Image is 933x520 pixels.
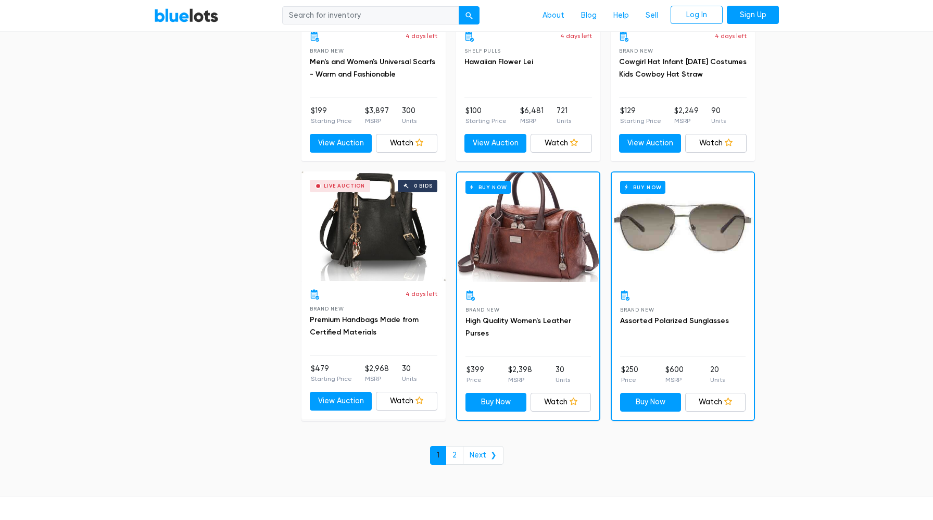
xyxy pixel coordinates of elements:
[301,171,446,281] a: Live Auction 0 bids
[464,57,533,66] a: Hawaiian Flower Lei
[310,306,344,312] span: Brand New
[311,363,352,384] li: $479
[414,183,433,189] div: 0 bids
[671,6,723,24] a: Log In
[311,374,352,383] p: Starting Price
[665,364,684,385] li: $600
[620,116,661,126] p: Starting Price
[557,116,571,126] p: Units
[466,364,484,385] li: $399
[508,375,532,385] p: MSRP
[620,393,681,412] a: Buy Now
[406,289,437,299] p: 4 days left
[365,116,389,126] p: MSRP
[464,48,501,54] span: Shelf Pulls
[674,105,699,126] li: $2,249
[710,364,725,385] li: 20
[376,392,438,411] a: Watch
[715,31,747,41] p: 4 days left
[674,116,699,126] p: MSRP
[310,48,344,54] span: Brand New
[406,31,437,41] p: 4 days left
[556,375,570,385] p: Units
[402,374,417,383] p: Units
[365,363,389,384] li: $2,968
[465,116,507,126] p: Starting Price
[463,446,503,465] a: Next ❯
[621,375,638,385] p: Price
[310,57,435,79] a: Men's and Women's Universal Scarfs - Warm and Fashionable
[430,446,446,465] a: 1
[465,105,507,126] li: $100
[465,307,499,313] span: Brand New
[534,6,573,26] a: About
[605,6,637,26] a: Help
[311,116,352,126] p: Starting Price
[620,307,654,313] span: Brand New
[520,116,544,126] p: MSRP
[560,31,592,41] p: 4 days left
[665,375,684,385] p: MSRP
[556,364,570,385] li: 30
[710,375,725,385] p: Units
[376,134,438,153] a: Watch
[508,364,532,385] li: $2,398
[465,393,526,412] a: Buy Now
[621,364,638,385] li: $250
[446,446,463,465] a: 2
[520,105,544,126] li: $6,481
[365,374,389,383] p: MSRP
[531,393,591,412] a: Watch
[465,181,511,194] h6: Buy Now
[573,6,605,26] a: Blog
[637,6,666,26] a: Sell
[402,116,417,126] p: Units
[311,105,352,126] li: $199
[310,392,372,411] a: View Auction
[457,172,599,282] a: Buy Now
[619,48,653,54] span: Brand New
[727,6,779,24] a: Sign Up
[310,315,419,337] a: Premium Handbags Made from Certified Materials
[154,8,219,23] a: BlueLots
[685,393,746,412] a: Watch
[685,134,747,153] a: Watch
[465,316,571,338] a: High Quality Women's Leather Purses
[620,181,665,194] h6: Buy Now
[620,105,661,126] li: $129
[620,316,729,325] a: Assorted Polarized Sunglasses
[464,134,526,153] a: View Auction
[402,363,417,384] li: 30
[365,105,389,126] li: $3,897
[324,183,365,189] div: Live Auction
[711,116,726,126] p: Units
[466,375,484,385] p: Price
[612,172,754,282] a: Buy Now
[402,105,417,126] li: 300
[282,6,459,25] input: Search for inventory
[557,105,571,126] li: 721
[619,134,681,153] a: View Auction
[531,134,592,153] a: Watch
[310,134,372,153] a: View Auction
[711,105,726,126] li: 90
[619,57,747,79] a: Cowgirl Hat Infant [DATE] Costumes Kids Cowboy Hat Straw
